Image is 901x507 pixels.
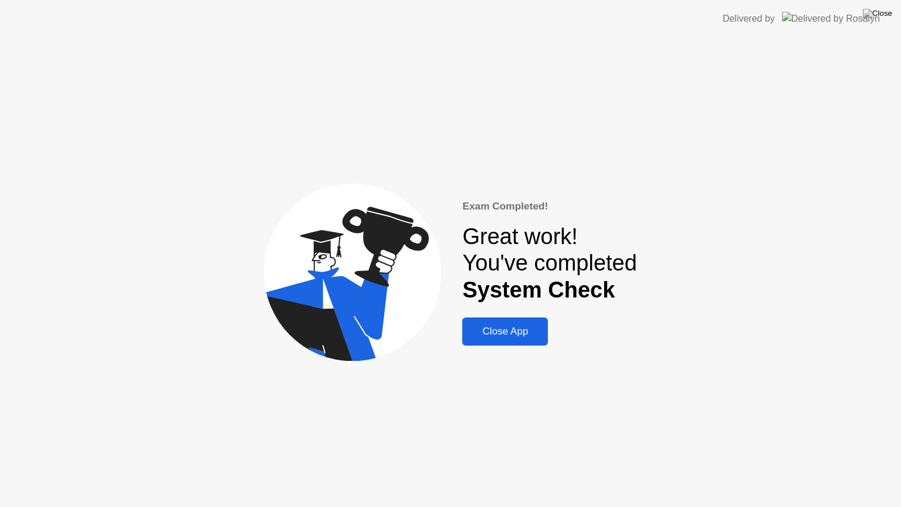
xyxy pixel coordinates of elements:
[462,317,548,346] button: Close App
[782,12,880,25] img: Delivered by Rosalyn
[462,199,636,214] div: Exam Completed!
[466,326,544,337] div: Close App
[863,9,892,18] img: Close
[462,224,636,304] div: Great work! You've completed
[723,12,775,26] div: Delivered by
[462,278,615,302] b: System Check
